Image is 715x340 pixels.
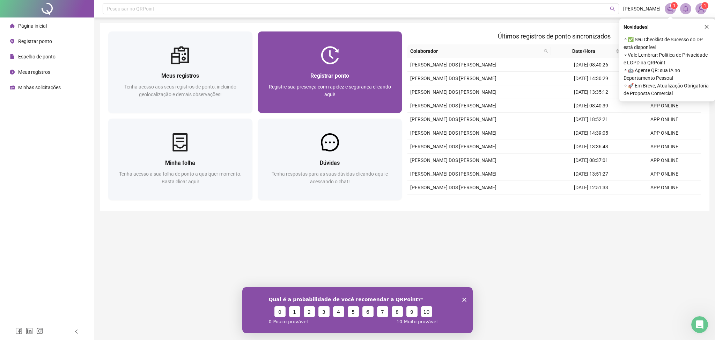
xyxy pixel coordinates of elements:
[628,126,701,140] td: APP ONLINE
[671,2,678,9] sup: 1
[691,316,708,333] iframe: Intercom live chat
[18,54,56,59] span: Espelho de ponto
[624,36,711,51] span: ⚬ ✅ Seu Checklist de Sucesso do DP está disponível
[624,23,649,31] span: Novidades !
[554,99,628,113] td: [DATE] 08:40:39
[623,5,661,13] span: [PERSON_NAME]
[15,327,22,334] span: facebook
[18,69,50,75] span: Meus registros
[673,3,676,8] span: 1
[554,194,628,208] td: [DATE] 08:42:41
[554,113,628,126] td: [DATE] 18:52:21
[320,160,340,166] span: Dúvidas
[410,185,496,190] span: [PERSON_NAME] DOS [PERSON_NAME]
[554,72,628,85] td: [DATE] 14:30:29
[18,23,47,29] span: Página inicial
[554,140,628,154] td: [DATE] 13:36:43
[667,6,673,12] span: notification
[18,38,52,44] span: Registrar ponto
[10,70,15,75] span: clock-circle
[410,89,496,95] span: [PERSON_NAME] DOS [PERSON_NAME]
[544,49,548,53] span: search
[18,85,61,90] span: Minhas solicitações
[628,181,701,194] td: APP ONLINE
[704,24,709,29] span: close
[74,329,79,334] span: left
[36,327,43,334] span: instagram
[124,84,236,97] span: Tenha acesso aos seus registros de ponto, incluindo geolocalização e demais observações!
[410,157,496,163] span: [PERSON_NAME] DOS [PERSON_NAME]
[704,3,706,8] span: 1
[10,39,15,44] span: environment
[683,6,689,12] span: bell
[108,31,252,113] a: Meus registrosTenha acesso aos seus registros de ponto, incluindo geolocalização e demais observa...
[628,140,701,154] td: APP ONLINE
[410,116,496,122] span: [PERSON_NAME] DOS [PERSON_NAME]
[258,31,402,113] a: Registrar pontoRegistre sua presença com rapidez e segurança clicando aqui!
[161,72,199,79] span: Meus registros
[410,62,496,68] span: [PERSON_NAME] DOS [PERSON_NAME]
[410,103,496,108] span: [PERSON_NAME] DOS [PERSON_NAME]
[628,194,701,208] td: APP ONLINE
[310,72,349,79] span: Registrar ponto
[554,167,628,181] td: [DATE] 13:51:27
[554,58,628,72] td: [DATE] 08:40:26
[628,154,701,167] td: APP ONLINE
[554,47,614,55] span: Data/Hora
[624,82,711,97] span: ⚬ 🚀 Em Breve, Atualização Obrigatória de Proposta Comercial
[94,316,715,340] footer: QRPoint © 2025 - 2.93.1 -
[258,119,402,200] a: DúvidasTenha respostas para as suas dúvidas clicando aqui e acessando o chat!
[108,119,252,200] a: Minha folhaTenha acesso a sua folha de ponto a qualquer momento. Basta clicar aqui!
[554,85,628,99] td: [DATE] 13:35:12
[26,327,33,334] span: linkedin
[628,167,701,181] td: APP ONLINE
[410,144,496,149] span: [PERSON_NAME] DOS [PERSON_NAME]
[696,3,706,14] img: 83332
[410,130,496,136] span: [PERSON_NAME] DOS [PERSON_NAME]
[551,44,622,58] th: Data/Hora
[242,287,473,333] iframe: Pesquisa da QRPoint
[554,181,628,194] td: [DATE] 12:51:33
[554,126,628,140] td: [DATE] 14:39:05
[498,33,611,40] span: Últimos registros de ponto sincronizados
[410,171,496,177] span: [PERSON_NAME] DOS [PERSON_NAME]
[628,113,701,126] td: APP ONLINE
[624,51,711,66] span: ⚬ Vale Lembrar: Política de Privacidade e LGPD na QRPoint
[554,154,628,167] td: [DATE] 08:37:01
[410,47,541,55] span: Colaborador
[10,85,15,90] span: schedule
[628,99,701,113] td: APP ONLINE
[610,6,615,12] span: search
[10,23,15,28] span: home
[701,2,708,9] sup: Atualize o seu contato no menu Meus Dados
[269,84,391,97] span: Registre sua presença com rapidez e segurança clicando aqui!
[624,66,711,82] span: ⚬ 🤖 Agente QR: sua IA no Departamento Pessoal
[119,171,242,184] span: Tenha acesso a sua folha de ponto a qualquer momento. Basta clicar aqui!
[165,160,195,166] span: Minha folha
[10,54,15,59] span: file
[543,46,550,56] span: search
[272,171,388,184] span: Tenha respostas para as suas dúvidas clicando aqui e acessando o chat!
[410,76,496,81] span: [PERSON_NAME] DOS [PERSON_NAME]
